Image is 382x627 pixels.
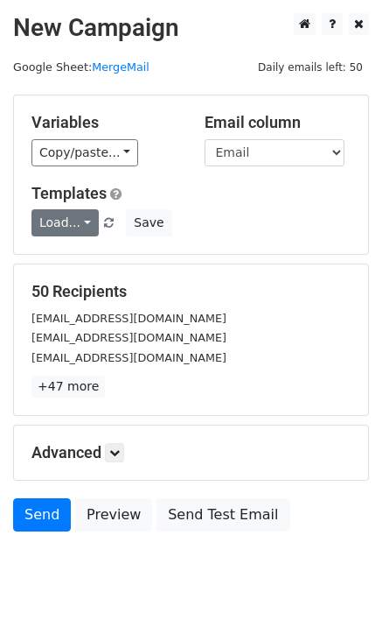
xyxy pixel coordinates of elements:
[295,543,382,627] iframe: Chat Widget
[31,139,138,166] a: Copy/paste...
[92,60,149,74] a: MergeMail
[31,184,107,202] a: Templates
[252,60,369,74] a: Daily emails left: 50
[13,60,149,74] small: Google Sheet:
[252,58,369,77] span: Daily emails left: 50
[31,113,178,132] h5: Variables
[13,13,369,43] h2: New Campaign
[75,498,152,532] a: Preview
[126,209,171,236] button: Save
[13,498,71,532] a: Send
[31,443,351,462] h5: Advanced
[205,113,351,132] h5: Email column
[31,376,105,398] a: +47 more
[31,351,226,364] small: [EMAIL_ADDRESS][DOMAIN_NAME]
[31,209,99,236] a: Load...
[31,282,351,301] h5: 50 Recipients
[31,331,226,344] small: [EMAIL_ADDRESS][DOMAIN_NAME]
[31,312,226,325] small: [EMAIL_ADDRESS][DOMAIN_NAME]
[156,498,289,532] a: Send Test Email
